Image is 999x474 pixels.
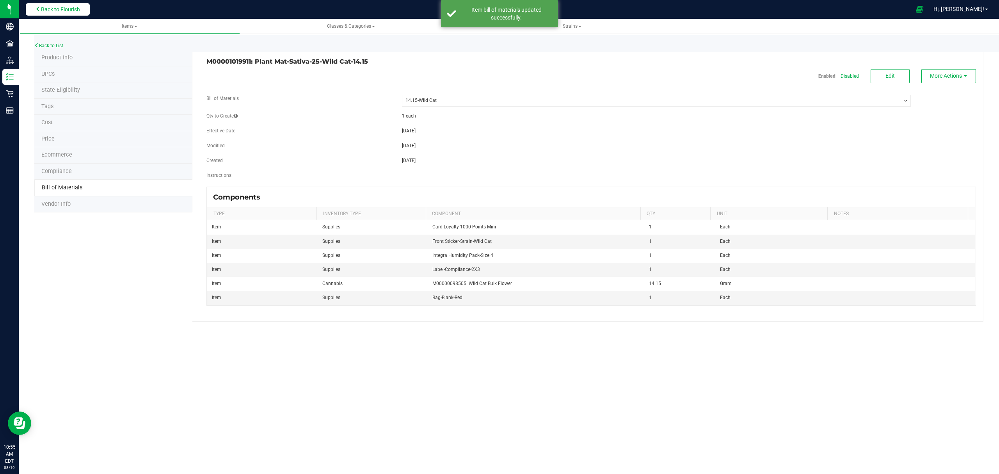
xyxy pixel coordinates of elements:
[6,23,14,30] inline-svg: Company
[34,43,63,48] a: Back to List
[8,412,31,435] iframe: Resource center
[649,295,652,300] span: 1
[206,58,585,65] h3: M00001019911: Plant Mat-Sativa-25-Wild Cat-14.15
[41,54,73,61] span: Product Info
[649,224,652,230] span: 1
[212,253,221,258] span: Item
[933,6,984,12] span: Hi, [PERSON_NAME]!
[212,267,221,272] span: Item
[41,119,53,126] span: Cost
[4,465,15,470] p: 08/19
[402,128,416,134] span: [DATE]
[710,207,827,221] th: Unit
[41,168,72,175] span: Compliance
[649,281,661,286] span: 14.15
[720,224,731,230] span: Each
[212,295,221,300] span: Item
[212,224,221,230] span: Item
[206,157,223,164] label: Created
[432,224,496,230] span: Card-Loyalty-1000 Points-Mini
[6,39,14,47] inline-svg: Facilities
[212,281,221,286] span: Item
[460,6,552,21] div: Item bill of materials updated successfully.
[206,95,239,102] label: Bill of Materials
[426,207,640,221] th: Component
[26,3,90,16] button: Back to Flourish
[720,239,731,244] span: Each
[835,73,841,80] span: |
[322,281,343,286] span: Cannabis
[402,158,416,163] span: [DATE]
[6,90,14,98] inline-svg: Retail
[42,184,82,191] span: Bill of Materials
[432,281,512,286] span: M00000098505: Wild Cat Bulk Flower
[649,253,652,258] span: 1
[827,207,968,221] th: Notes
[322,239,340,244] span: Supplies
[234,113,238,119] span: The quantity of the item or item variation expected to be created from the component quantities e...
[41,6,80,12] span: Back to Flourish
[649,239,652,244] span: 1
[6,56,14,64] inline-svg: Distribution
[6,107,14,114] inline-svg: Reports
[322,224,340,230] span: Supplies
[720,295,731,300] span: Each
[432,239,492,244] span: Front Sticker-Strain-Wild Cat
[432,267,480,272] span: Label-Compliance-2X3
[41,103,53,110] span: Tag
[206,112,238,119] label: Qty to Create
[911,2,928,17] span: Open Ecommerce Menu
[720,253,731,258] span: Each
[930,73,962,79] span: More Actions
[207,207,316,221] th: Type
[41,201,71,207] span: Vendor Info
[402,113,416,119] span: 1 each
[212,239,221,244] span: Item
[432,295,462,300] span: Bag-Blank-Red
[41,87,80,93] span: Tag
[322,267,340,272] span: Supplies
[316,207,426,221] th: Inventory Type
[402,143,416,148] span: [DATE]
[4,444,15,465] p: 10:55 AM EDT
[6,73,14,81] inline-svg: Inventory
[206,142,225,149] label: Modified
[640,207,711,221] th: Qty
[921,69,976,83] button: More Actions
[122,23,137,29] span: Items
[720,267,731,272] span: Each
[206,127,235,134] label: Effective Date
[41,135,55,142] span: Price
[432,253,493,258] span: Integra Humidity Pack-Size 4
[41,151,72,158] span: Ecommerce
[213,193,266,201] div: Components
[841,73,859,80] p: Disabled
[41,71,55,77] span: Tag
[720,281,732,286] span: Gram
[322,295,340,300] span: Supplies
[206,172,231,179] label: Instructions
[563,23,581,29] span: Strains
[327,23,375,29] span: Classes & Categories
[649,267,652,272] span: 1
[871,69,910,83] button: Edit
[885,73,895,79] span: Edit
[322,253,340,258] span: Supplies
